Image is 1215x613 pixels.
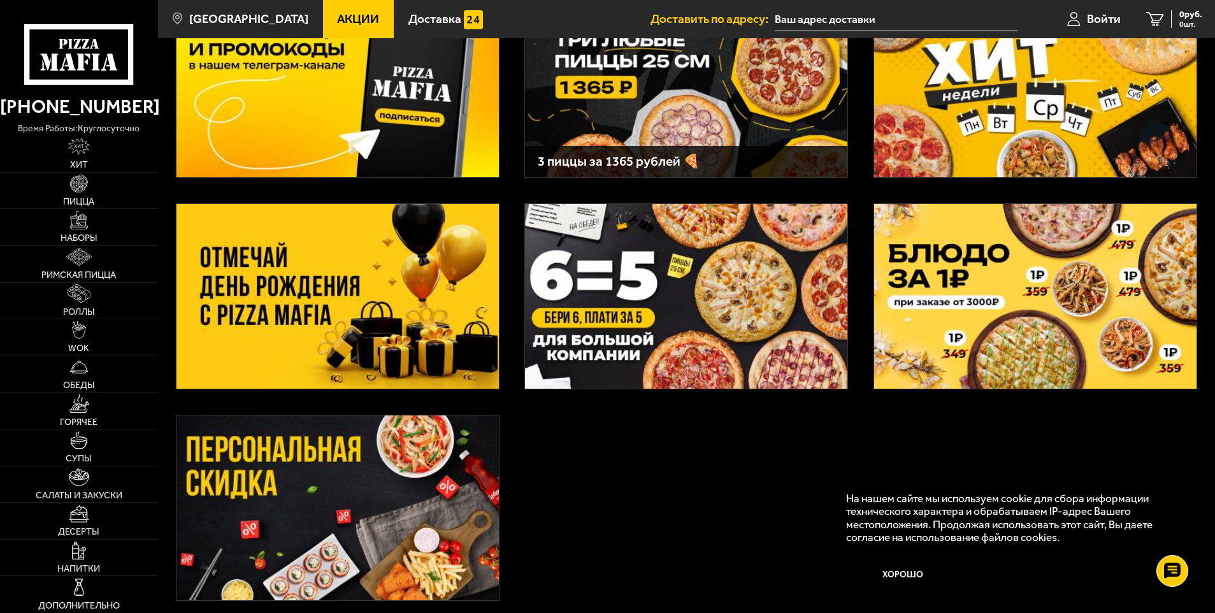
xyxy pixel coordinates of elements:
[408,13,461,25] span: Доставка
[63,381,95,390] span: Обеды
[538,155,835,168] h3: 3 пиццы за 1365 рублей 🍕
[651,13,775,25] span: Доставить по адресу:
[1087,13,1121,25] span: Войти
[337,13,379,25] span: Акции
[189,13,308,25] span: [GEOGRAPHIC_DATA]
[38,602,120,610] span: Дополнительно
[63,308,95,317] span: Роллы
[58,528,99,537] span: Десерты
[846,492,1177,544] p: На нашем сайте мы используем cookie для сбора информации технического характера и обрабатываем IP...
[1179,10,1202,19] span: 0 руб.
[41,271,116,280] span: Римская пицца
[775,8,1017,31] input: Ваш адрес доставки
[36,491,122,500] span: Салаты и закуски
[57,565,100,573] span: Напитки
[61,234,97,243] span: Наборы
[60,418,97,427] span: Горячее
[1179,20,1202,28] span: 0 шт.
[464,10,483,29] img: 15daf4d41897b9f0e9f617042186c801.svg
[846,556,960,595] button: Хорошо
[68,344,89,353] span: WOK
[63,198,94,206] span: Пицца
[66,454,92,463] span: Супы
[70,161,88,169] span: Хит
